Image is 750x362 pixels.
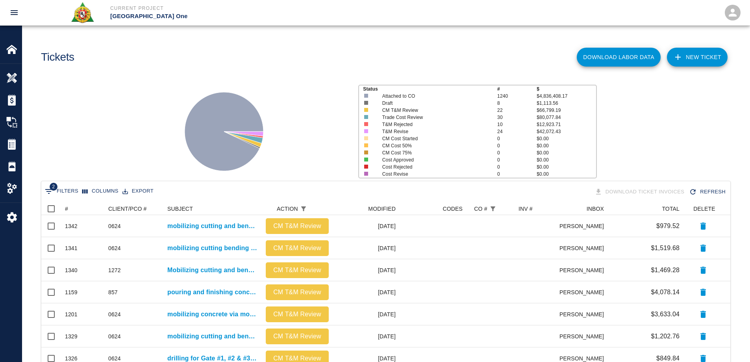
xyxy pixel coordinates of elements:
[560,215,608,237] div: [PERSON_NAME]
[537,93,596,100] p: $4,836,408.17
[537,163,596,171] p: $0.00
[382,156,486,163] p: Cost Approved
[382,142,486,149] p: CM Cost 50%
[577,48,661,67] button: Download Labor Data
[309,203,320,214] button: Sort
[497,121,537,128] p: 10
[443,202,463,215] div: CODES
[497,149,537,156] p: 0
[537,171,596,178] p: $0.00
[382,149,486,156] p: CM Cost 75%
[333,325,400,347] div: [DATE]
[269,265,326,275] p: CM T&M Review
[333,281,400,303] div: [DATE]
[497,142,537,149] p: 0
[608,202,683,215] div: TOTAL
[382,93,486,100] p: Attached to CO
[50,183,57,191] span: 2
[269,221,326,231] p: CM T&M Review
[519,202,533,215] div: INV #
[382,107,486,114] p: CM T&M Review
[167,332,258,341] a: mobilizing cutting and bending and drilling for gate #1 electrical closet.
[167,221,258,231] a: mobilizing cutting and bending gate #12 stairway level #2.0.
[537,107,596,114] p: $66,799.19
[70,2,94,24] img: Roger & Sons Concrete
[382,100,486,107] p: Draft
[108,202,147,215] div: CLIENT/PCO #
[497,171,537,178] p: 0
[537,85,596,93] p: $
[497,128,537,135] p: 24
[5,3,24,22] button: open drawer
[497,135,537,142] p: 0
[687,185,729,199] div: Refresh the list
[656,221,680,231] p: $979.52
[560,202,608,215] div: INBOX
[667,48,728,67] a: NEW TICKET
[487,203,498,214] button: Show filters
[104,202,163,215] div: CLIENT/PCO #
[683,202,723,215] div: DELETE
[80,185,120,197] button: Select columns
[333,237,400,259] div: [DATE]
[487,203,498,214] div: 1 active filter
[662,202,680,215] div: TOTAL
[108,310,121,318] div: 0624
[497,114,537,121] p: 30
[110,5,418,12] p: Current Project
[537,135,596,142] p: $0.00
[333,303,400,325] div: [DATE]
[167,288,258,297] a: pouring and finishing concrete for HHN1/L2 north mezz formed infill.
[474,202,487,215] div: CO #
[400,202,467,215] div: CODES
[593,185,688,199] div: Tickets download in groups of 15
[651,310,680,319] p: $3,633.04
[269,288,326,297] p: CM T&M Review
[167,265,258,275] a: Mobilizing cutting and bending and epoxying slab on grade area #36 man hole cover infill south side.
[467,202,515,215] div: CO #
[651,265,680,275] p: $1,469.28
[269,310,326,319] p: CM T&M Review
[368,202,396,215] div: MODIFIED
[65,288,78,296] div: 1159
[651,243,680,253] p: $1,519.68
[497,156,537,163] p: 0
[651,288,680,297] p: $4,078.14
[65,266,78,274] div: 1340
[269,332,326,341] p: CM T&M Review
[587,202,604,215] div: INBOX
[65,244,78,252] div: 1341
[687,185,729,199] button: Refresh
[110,12,418,21] p: [GEOGRAPHIC_DATA] One
[537,114,596,121] p: $80,077.84
[61,202,104,215] div: #
[298,203,309,214] div: 1 active filter
[515,202,560,215] div: INV #
[497,163,537,171] p: 0
[497,93,537,100] p: 1240
[651,332,680,341] p: $1,202.76
[560,303,608,325] div: [PERSON_NAME]
[65,222,78,230] div: 1342
[108,266,121,274] div: 1272
[537,128,596,135] p: $42,072.43
[167,202,193,215] div: SUBJECT
[163,202,262,215] div: SUBJECT
[382,163,486,171] p: Cost Rejected
[711,324,750,362] iframe: Chat Widget
[108,244,121,252] div: 0624
[382,135,486,142] p: CM Cost Started
[693,202,715,215] div: DELETE
[382,128,486,135] p: T&M Revise
[537,149,596,156] p: $0.00
[108,288,118,296] div: 857
[167,310,258,319] a: mobilizing concrete via motor buggies. Placing concrete.LOCATION: Stair #13- L3 and L2.5 infills....
[382,121,486,128] p: T&M Rejected
[120,185,156,197] button: Export
[65,310,78,318] div: 1201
